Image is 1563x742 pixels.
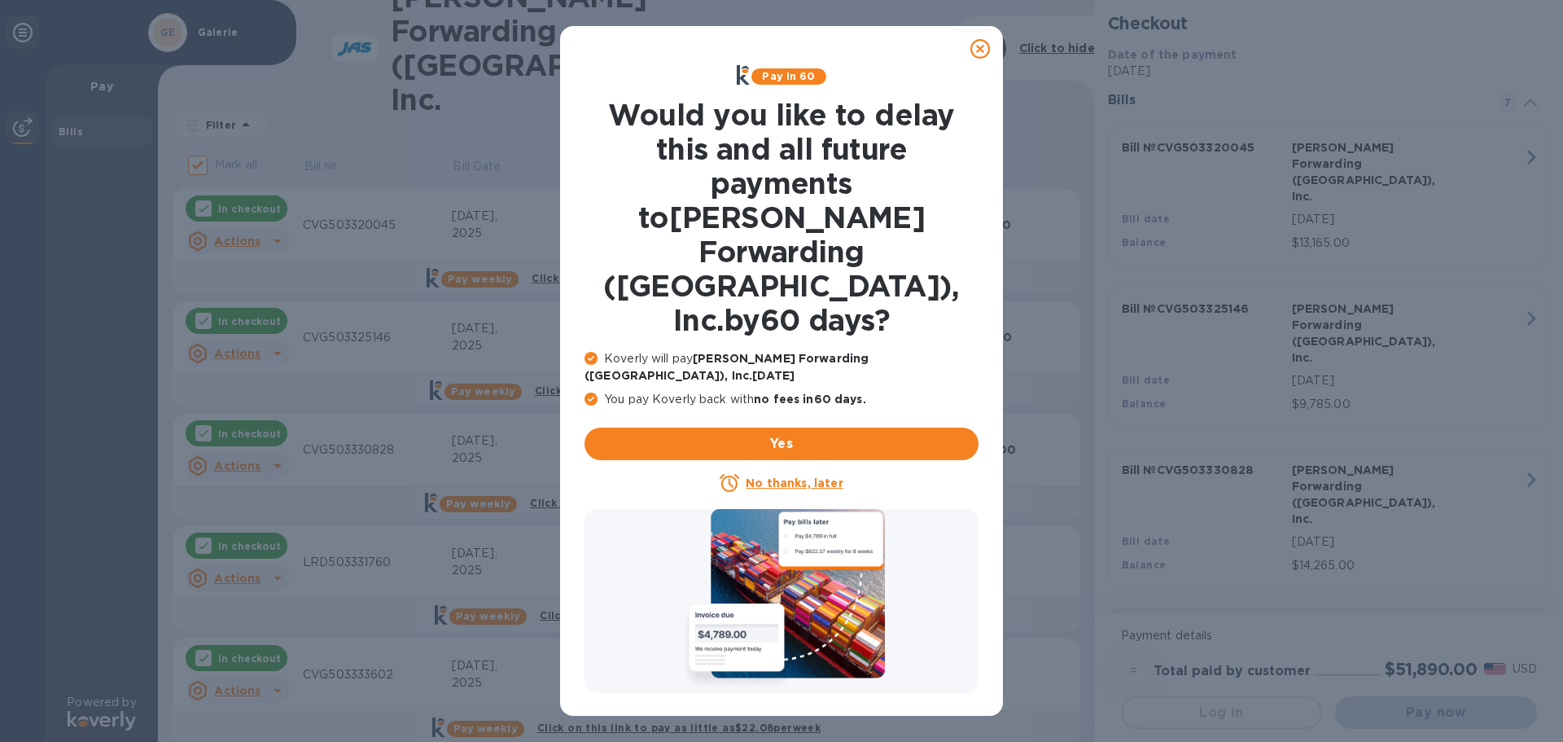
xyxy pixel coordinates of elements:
b: no fees in 60 days . [754,393,865,406]
b: [PERSON_NAME] Forwarding ([GEOGRAPHIC_DATA]), Inc. [DATE] [584,352,869,382]
span: Yes [598,434,965,454]
button: Yes [584,428,979,460]
b: Pay in 60 [762,70,815,82]
p: Koverly will pay [584,350,979,384]
h1: Would you like to delay this and all future payments to [PERSON_NAME] Forwarding ([GEOGRAPHIC_DAT... [584,98,979,337]
u: No thanks, later [746,476,843,490]
p: You pay Koverly back with [584,391,979,408]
